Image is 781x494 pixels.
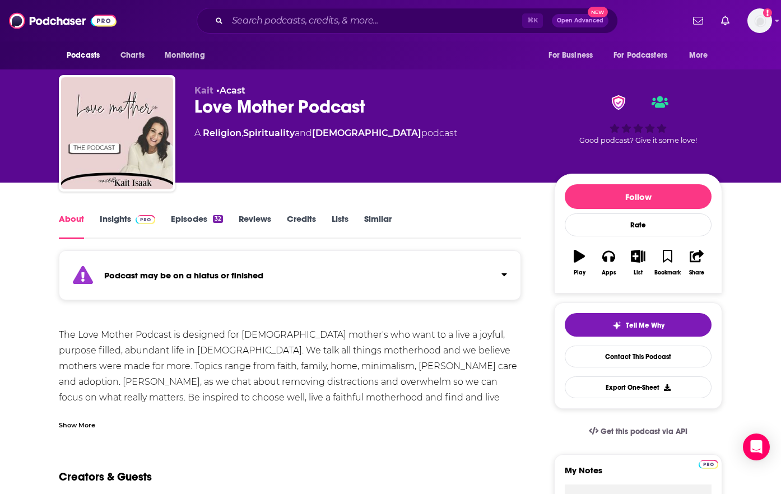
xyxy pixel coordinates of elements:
span: Open Advanced [557,18,603,24]
h2: Creators & Guests [59,470,152,484]
a: Show notifications dropdown [689,11,708,30]
button: open menu [541,45,607,66]
img: Love Mother Podcast [61,77,173,189]
button: open menu [59,45,114,66]
a: Get this podcast via API [580,418,696,445]
div: verified BadgeGood podcast? Give it some love! [554,85,722,155]
button: open menu [606,45,684,66]
a: Episodes32 [171,213,223,239]
img: tell me why sparkle [612,321,621,330]
span: New [588,7,608,17]
button: tell me why sparkleTell Me Why [565,313,712,337]
a: Pro website [699,458,718,469]
span: ⌘ K [522,13,543,28]
button: Bookmark [653,243,682,283]
img: Podchaser Pro [699,460,718,469]
button: Follow [565,184,712,209]
div: Apps [602,269,616,276]
button: Apps [594,243,623,283]
button: Open AdvancedNew [552,14,608,27]
span: and [295,128,312,138]
span: Get this podcast via API [601,427,687,436]
span: For Podcasters [613,48,667,63]
div: The Love Mother Podcast is designed for [DEMOGRAPHIC_DATA] mother's who want to a live a joyful, ... [59,327,521,453]
strong: Podcast may be on a hiatus or finished [104,270,263,281]
a: InsightsPodchaser Pro [100,213,155,239]
input: Search podcasts, credits, & more... [227,12,522,30]
img: Podchaser - Follow, Share and Rate Podcasts [9,10,117,31]
span: Logged in as shcarlos [747,8,772,33]
div: 32 [213,215,223,223]
section: Click to expand status details [59,257,521,300]
div: Bookmark [654,269,681,276]
button: Share [682,243,712,283]
a: Lists [332,213,348,239]
img: Podchaser Pro [136,215,155,224]
label: My Notes [565,465,712,484]
a: Religion [203,128,241,138]
a: Contact This Podcast [565,346,712,367]
span: Charts [120,48,145,63]
span: Podcasts [67,48,100,63]
button: Show profile menu [747,8,772,33]
div: List [634,269,643,276]
span: , [241,128,243,138]
a: Reviews [239,213,271,239]
span: Kait [194,85,213,96]
span: • [216,85,245,96]
div: Open Intercom Messenger [743,434,770,460]
img: User Profile [747,8,772,33]
a: Show notifications dropdown [717,11,734,30]
button: Export One-Sheet [565,376,712,398]
svg: Add a profile image [763,8,772,17]
span: Monitoring [165,48,204,63]
a: [DEMOGRAPHIC_DATA] [312,128,421,138]
button: List [624,243,653,283]
button: open menu [681,45,722,66]
a: Acast [220,85,245,96]
div: Search podcasts, credits, & more... [197,8,618,34]
span: For Business [548,48,593,63]
span: More [689,48,708,63]
a: About [59,213,84,239]
a: Similar [364,213,392,239]
button: open menu [157,45,219,66]
div: Share [689,269,704,276]
a: Spirituality [243,128,295,138]
a: Charts [113,45,151,66]
div: A podcast [194,127,457,140]
div: Play [574,269,585,276]
img: verified Badge [608,95,629,110]
button: Play [565,243,594,283]
a: Credits [287,213,316,239]
span: Good podcast? Give it some love! [579,136,697,145]
span: Tell Me Why [626,321,664,330]
div: Rate [565,213,712,236]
